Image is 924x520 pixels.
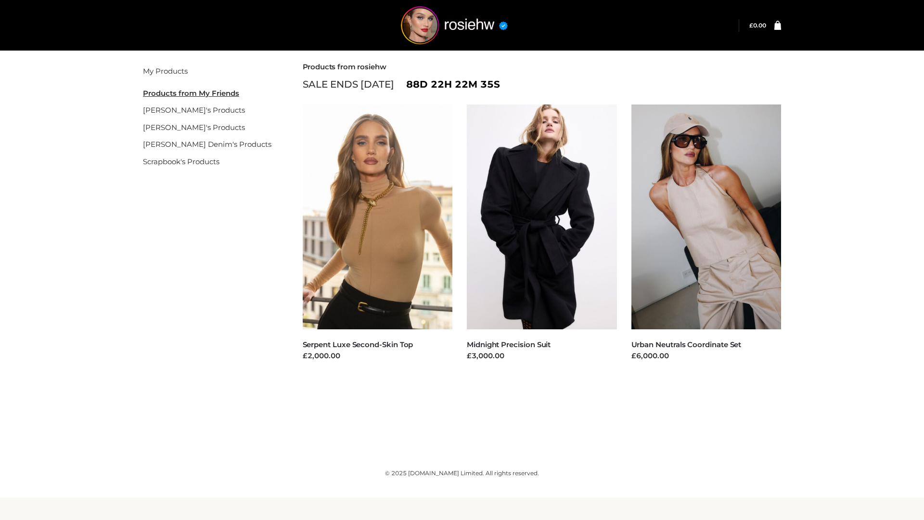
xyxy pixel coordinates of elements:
div: SALE ENDS [DATE] [303,76,782,92]
a: Serpent Luxe Second-Skin Top [303,340,413,349]
a: Urban Neutrals Coordinate Set [631,340,742,349]
a: [PERSON_NAME]'s Products [143,123,245,132]
h2: Products from rosiehw [303,63,782,71]
div: £3,000.00 [467,351,617,362]
div: £2,000.00 [303,351,453,362]
u: Products from My Friends [143,89,239,98]
div: © 2025 [DOMAIN_NAME] Limited. All rights reserved. [143,468,781,478]
a: [PERSON_NAME]'s Products [143,105,245,115]
a: £0.00 [749,22,766,29]
a: [PERSON_NAME] Denim's Products [143,140,271,149]
a: Scrapbook's Products [143,157,219,166]
span: 88d 22h 22m 35s [406,76,500,92]
a: My Products [143,66,188,76]
bdi: 0.00 [749,22,766,29]
span: £ [749,22,753,29]
img: rosiehw [382,6,526,44]
a: Midnight Precision Suit [467,340,551,349]
div: £6,000.00 [631,351,782,362]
